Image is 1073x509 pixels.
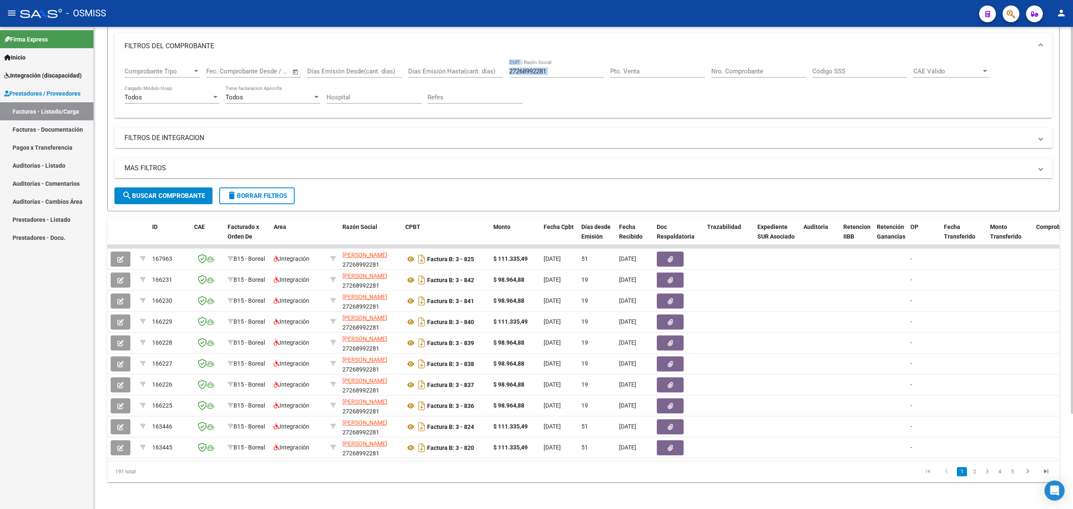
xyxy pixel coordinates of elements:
span: B15 - Boreal [233,339,265,346]
li: page 5 [1006,465,1019,479]
span: Integración (discapacidad) [4,71,82,80]
span: 163445 [152,444,172,451]
span: B15 - Boreal [233,297,265,304]
i: Descargar documento [416,273,427,287]
i: Descargar documento [416,357,427,371]
span: Retencion IIBB [843,223,871,240]
span: [PERSON_NAME] [342,314,387,321]
span: Monto [493,223,511,230]
span: [DATE] [544,318,561,325]
strong: $ 98.964,88 [493,297,524,304]
button: Buscar Comprobante [114,187,213,204]
span: 19 [581,276,588,283]
span: 19 [581,360,588,367]
mat-expansion-panel-header: FILTROS DE INTEGRACION [114,128,1052,148]
span: [DATE] [544,423,561,430]
strong: $ 98.964,88 [493,381,524,388]
span: CPBT [405,223,420,230]
span: [DATE] [619,402,636,409]
mat-expansion-panel-header: MAS FILTROS [114,158,1052,178]
i: Descargar documento [416,336,427,350]
i: Descargar documento [416,441,427,454]
datatable-header-cell: Facturado x Orden De [224,218,270,255]
a: 1 [957,467,967,476]
span: Area [274,223,286,230]
span: Integración [274,381,309,388]
span: B15 - Boreal [233,360,265,367]
span: 19 [581,318,588,325]
a: 3 [982,467,992,476]
span: [PERSON_NAME] [342,419,387,426]
span: Inicio [4,53,26,62]
a: go to last page [1038,467,1054,476]
span: Buscar Comprobante [122,192,205,200]
span: [DATE] [619,444,636,451]
span: 19 [581,297,588,304]
span: [DATE] [544,402,561,409]
span: B15 - Boreal [233,381,265,388]
datatable-header-cell: Trazabilidad [704,218,754,255]
datatable-header-cell: Días desde Emisión [578,218,616,255]
datatable-header-cell: Area [270,218,327,255]
span: Auditoria [803,223,828,230]
span: 166231 [152,276,172,283]
span: CAE Válido [913,68,981,75]
datatable-header-cell: Fecha Cpbt [540,218,578,255]
datatable-header-cell: Fecha Recibido [616,218,653,255]
span: 166230 [152,297,172,304]
span: - [910,297,912,304]
strong: $ 111.335,49 [493,318,528,325]
input: Fecha fin [248,68,288,75]
mat-panel-title: FILTROS DE INTEGRACION [124,133,1032,143]
strong: $ 98.964,88 [493,360,524,367]
span: Borrar Filtros [227,192,287,200]
div: 27268992281 [342,376,399,394]
span: 166229 [152,318,172,325]
span: [PERSON_NAME] [342,377,387,384]
mat-panel-title: MAS FILTROS [124,164,1032,173]
i: Descargar documento [416,420,427,434]
datatable-header-cell: Retención Ganancias [873,218,907,255]
span: [DATE] [619,339,636,346]
div: FILTROS DEL COMPROBANTE [114,60,1052,118]
li: page 1 [956,465,968,479]
strong: Factura B: 3 - 820 [427,444,474,451]
i: Descargar documento [416,294,427,308]
span: Comprobante [1036,223,1073,230]
div: 27268992281 [342,397,399,415]
a: go to previous page [938,467,954,476]
span: Integración [274,444,309,451]
span: - [910,381,912,388]
span: Integración [274,297,309,304]
span: [PERSON_NAME] [342,356,387,363]
div: 27268992281 [342,418,399,436]
datatable-header-cell: CAE [191,218,224,255]
div: Open Intercom Messenger [1044,480,1065,501]
span: B15 - Boreal [233,423,265,430]
strong: $ 98.964,88 [493,339,524,346]
span: - [910,339,912,346]
div: 27268992281 [342,271,399,289]
datatable-header-cell: Monto Transferido [987,218,1033,255]
span: - [910,444,912,451]
strong: Factura B: 3 - 824 [427,423,474,430]
span: 166227 [152,360,172,367]
div: 27268992281 [342,250,399,268]
div: 27268992281 [342,292,399,310]
li: page 2 [968,465,981,479]
span: Razón Social [342,223,377,230]
strong: $ 98.964,88 [493,276,524,283]
span: 51 [581,444,588,451]
a: go to first page [920,467,936,476]
span: 19 [581,339,588,346]
span: [DATE] [619,423,636,430]
span: Comprobante Tipo [124,68,192,75]
span: 51 [581,255,588,262]
span: Prestadores / Proveedores [4,89,80,98]
strong: $ 111.335,49 [493,255,528,262]
button: Borrar Filtros [219,187,295,204]
span: - [910,255,912,262]
span: Integración [274,318,309,325]
strong: Factura B: 3 - 837 [427,382,474,388]
span: Todos [225,93,243,101]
